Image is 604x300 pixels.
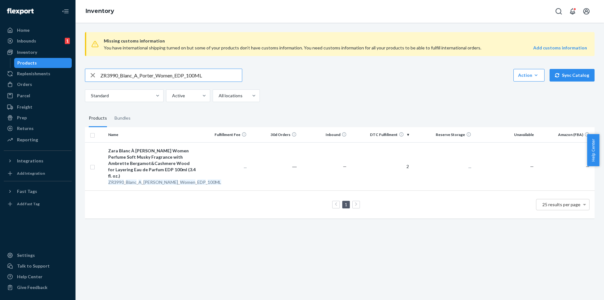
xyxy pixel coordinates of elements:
button: Integrations [4,156,72,166]
a: Prep [4,113,72,123]
a: Inbounds1 [4,36,72,46]
a: Replenishments [4,69,72,79]
div: Give Feedback [17,284,48,291]
a: Inventory [4,47,72,57]
a: Help Center [4,272,72,282]
em: EDP [197,179,206,185]
th: Amazon (FBA) [536,127,595,142]
button: Close Navigation [59,5,72,18]
div: Prep [17,115,27,121]
span: 25 results per page [542,202,580,207]
th: Reserve Storage [411,127,474,142]
a: Reporting [4,135,72,145]
th: 30d Orders [249,127,299,142]
div: Home [17,27,30,33]
div: Inventory [17,49,37,55]
em: A [138,179,142,185]
div: Add Fast Tag [17,201,40,207]
div: Reporting [17,137,38,143]
button: Sync Catalog [550,69,595,82]
p: ... [414,163,471,170]
a: Orders [4,79,72,89]
button: Open account menu [580,5,593,18]
ol: breadcrumbs [81,2,119,20]
div: Zara Blanc À [PERSON_NAME] Women Perfume Soft Musky Fragrance with Ambrette Bergamot&Cashmere Woo... [108,148,197,179]
div: Inbounds [17,38,36,44]
td: 2 [349,142,411,190]
a: Add customs information [533,45,587,51]
div: Add Integration [17,171,45,176]
a: Add Integration [4,168,72,178]
div: Help Center [17,274,42,280]
strong: Add customs information [533,45,587,50]
div: You have international shipping turned on but some of your products don’t have customs informatio... [104,45,490,51]
div: Bundles [115,110,131,127]
button: Open Search Box [552,5,565,18]
em: Women [180,179,195,185]
td: ― [249,142,299,190]
input: Standard [90,93,91,99]
th: Inbound [299,127,349,142]
a: Products [14,58,72,68]
div: Settings [17,252,35,258]
a: Settings [4,250,72,260]
div: Orders [17,81,32,88]
div: Freight [17,104,32,110]
button: Help Center [587,134,599,166]
div: Integrations [17,158,43,164]
a: Parcel [4,91,72,101]
span: — [343,164,347,169]
a: Freight [4,102,72,112]
em: [PERSON_NAME] [143,179,178,185]
div: 1 [65,38,70,44]
input: All locations [218,93,219,99]
button: Give Feedback [4,282,72,292]
a: Inventory [86,8,114,14]
th: Fulfillment Fee [199,127,249,142]
div: Fast Tags [17,188,37,195]
div: _ _ _ _ _ _ [108,179,197,185]
button: Fast Tags [4,186,72,196]
div: Parcel [17,93,30,99]
em: ZR3990 [108,179,124,185]
em: Blanc [126,179,137,185]
em: 100ML [208,179,221,185]
a: Page 1 is your current page [344,202,349,207]
a: Home [4,25,72,35]
a: Talk to Support [4,261,72,271]
th: DTC Fulfillment [349,127,411,142]
input: Search inventory by name or sku [100,69,242,82]
th: Name [106,127,199,142]
div: Replenishments [17,71,50,77]
div: Action [518,72,540,78]
span: Missing customs information [104,37,587,45]
span: — [530,164,534,169]
div: Talk to Support [17,263,50,269]
th: Unavailable [474,127,536,142]
p: ... [202,163,247,170]
div: Returns [17,125,34,132]
button: Open notifications [566,5,579,18]
div: Products [17,60,37,66]
a: Add Fast Tag [4,199,72,209]
a: Returns [4,123,72,133]
span: — [586,164,590,169]
div: Products [89,110,107,127]
button: Action [513,69,545,82]
img: Flexport logo [7,8,34,14]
